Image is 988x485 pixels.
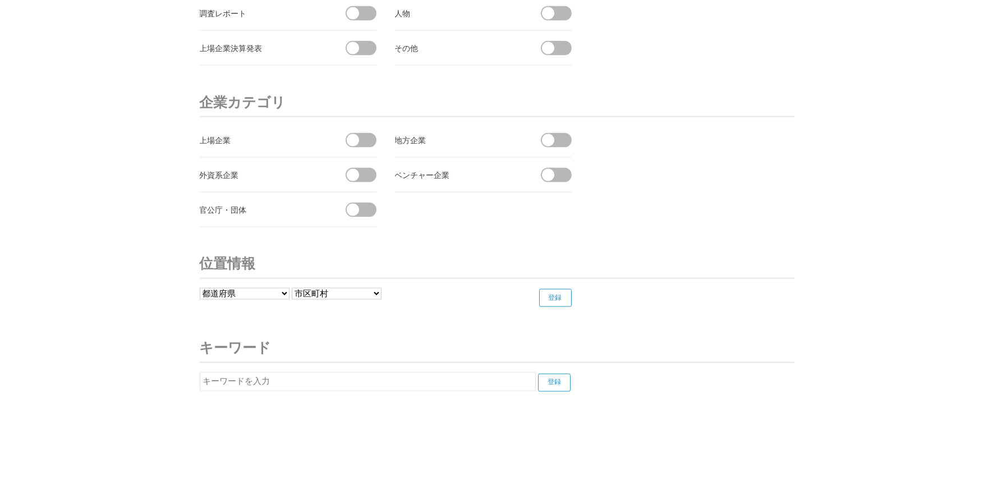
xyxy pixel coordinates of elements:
[200,334,794,363] h3: キーワード
[200,372,536,391] input: キーワードを入力
[200,133,326,147] div: 上場企業
[200,168,326,182] div: 外資系企業
[395,41,521,55] div: その他
[200,6,326,20] div: 調査レポート
[539,289,572,307] input: 登録
[538,374,571,392] input: 登録
[200,203,326,217] div: 官公庁・団体
[200,250,794,279] h3: 位置情報
[200,41,326,55] div: 上場企業決算発表
[395,168,521,182] div: ベンチャー企業
[395,133,521,147] div: 地方企業
[200,88,794,117] h3: 企業カテゴリ
[395,6,521,20] div: 人物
